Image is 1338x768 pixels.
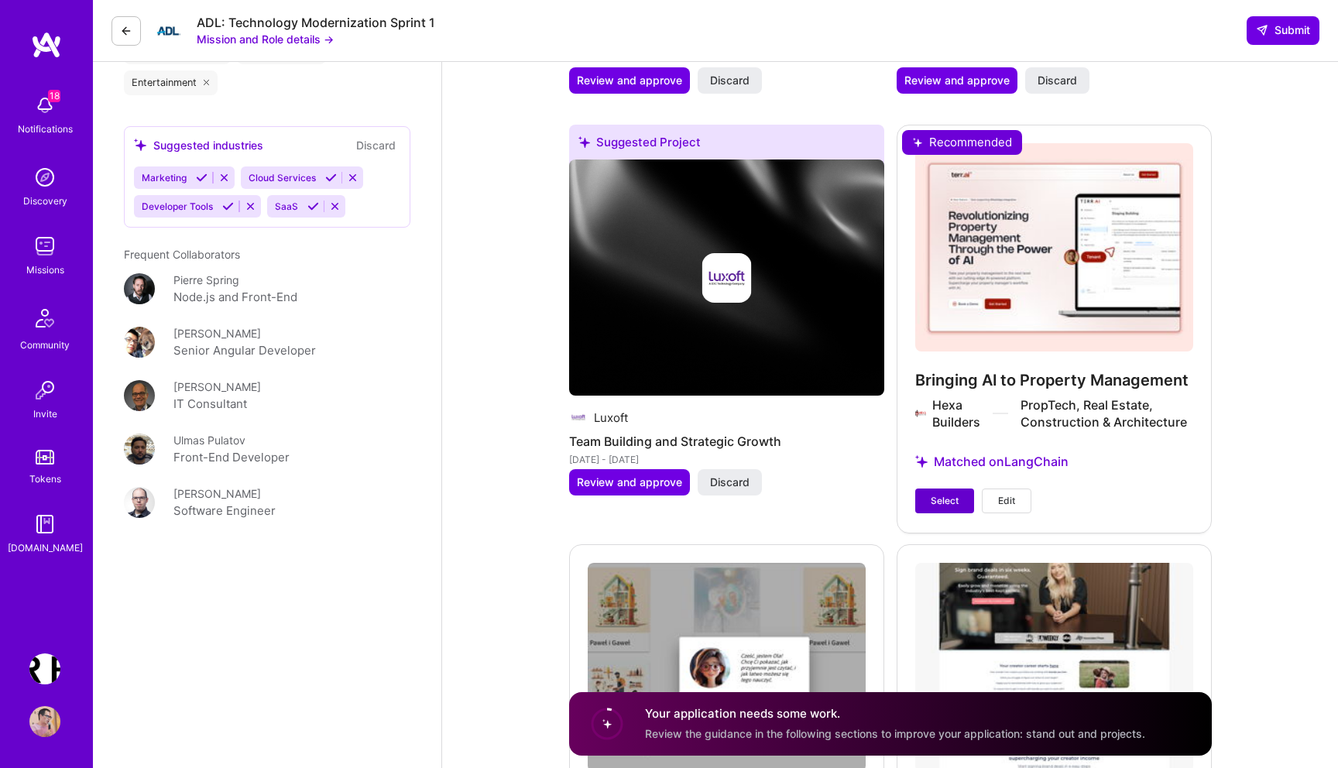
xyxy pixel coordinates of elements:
img: guide book [29,509,60,540]
div: [DATE] - [DATE] [569,451,884,468]
i: icon SuggestedTeams [134,139,147,152]
div: Ulmas Pulatov [173,432,245,448]
i: Accept [196,172,208,183]
div: Suggested industries [134,137,263,153]
i: icon Close [204,80,210,86]
button: Select [915,489,974,513]
a: Terr.ai: Building an Innovative Real Estate Platform [26,653,64,684]
i: icon LeftArrowDark [120,25,132,37]
div: IT Consultant [173,395,247,413]
button: Review and approve [569,67,690,94]
div: [DOMAIN_NAME] [8,540,83,556]
img: User Avatar [124,487,155,518]
img: bell [29,90,60,121]
div: Notifications [18,121,73,137]
div: [PERSON_NAME] [173,379,261,395]
span: Review and approve [904,73,1010,88]
a: User Avatar[PERSON_NAME]Software Engineer [124,485,410,520]
div: Discovery [23,193,67,209]
img: Company logo [569,408,588,427]
div: [PERSON_NAME] [173,325,261,341]
h4: Team Building and Strategic Growth [569,431,884,451]
span: Discard [710,73,750,88]
div: Node.js and Front-End [173,288,297,307]
i: Reject [347,172,359,183]
a: User Avatar[PERSON_NAME]Senior Angular Developer [124,325,410,360]
span: Submit [1256,22,1310,38]
i: icon SuggestedTeams [578,136,590,148]
span: Edit [998,494,1015,508]
div: Software Engineer [173,502,276,520]
img: teamwork [29,231,60,262]
span: Cloud Services [249,172,316,183]
span: 18 [48,90,60,102]
i: Accept [222,201,234,212]
i: Accept [307,201,319,212]
div: Community [20,337,70,353]
button: Mission and Role details → [197,31,334,47]
i: Reject [245,201,256,212]
span: Discard [710,475,750,490]
img: Invite [29,375,60,406]
button: Edit [982,489,1031,513]
button: Discard [698,67,762,94]
span: SaaS [275,201,298,212]
img: cover [569,159,884,396]
span: Marketing [142,172,187,183]
img: Community [26,300,63,337]
img: User Avatar [124,273,155,304]
span: Frequent Collaborators [124,248,240,261]
span: Review and approve [577,475,682,490]
div: [PERSON_NAME] [173,485,261,502]
span: Developer Tools [142,201,213,212]
a: User AvatarUlmas PulatovFront-End Developer [124,432,410,467]
img: User Avatar [29,706,60,737]
img: User Avatar [124,327,155,358]
i: Reject [329,201,341,212]
div: Entertainment [124,70,218,95]
img: discovery [29,162,60,193]
button: Discard [352,136,400,154]
span: Discard [1038,73,1077,88]
div: Senior Angular Developer [173,341,316,360]
img: Terr.ai: Building an Innovative Real Estate Platform [29,653,60,684]
div: Invite [33,406,57,422]
h4: Your application needs some work. [645,706,1145,722]
button: Review and approve [897,67,1017,94]
img: User Avatar [124,380,155,411]
i: icon SendLight [1256,24,1268,36]
button: Discard [1025,67,1089,94]
a: User Avatar [26,706,64,737]
div: Front-End Developer [173,448,290,467]
span: Review and approve [577,73,682,88]
button: Discard [698,469,762,495]
div: Luxoft [594,410,628,426]
i: Accept [325,172,337,183]
span: Select [931,494,959,508]
div: Pierre Spring [173,272,239,288]
div: Tokens [29,471,61,487]
a: User AvatarPierre SpringNode.js and Front-End [124,272,410,307]
img: logo [31,31,62,59]
div: ADL: Technology Modernization Sprint 1 [197,15,435,31]
i: Reject [218,172,230,183]
div: Suggested Project [569,125,884,166]
span: Review the guidance in the following sections to improve your application: stand out and projects. [645,727,1145,740]
button: Review and approve [569,469,690,495]
img: tokens [36,450,54,465]
a: User Avatar[PERSON_NAME]IT Consultant [124,379,410,413]
button: Submit [1247,16,1319,44]
img: Company logo [702,253,751,303]
img: Company Logo [153,15,184,46]
img: User Avatar [124,434,155,465]
div: Missions [26,262,64,278]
